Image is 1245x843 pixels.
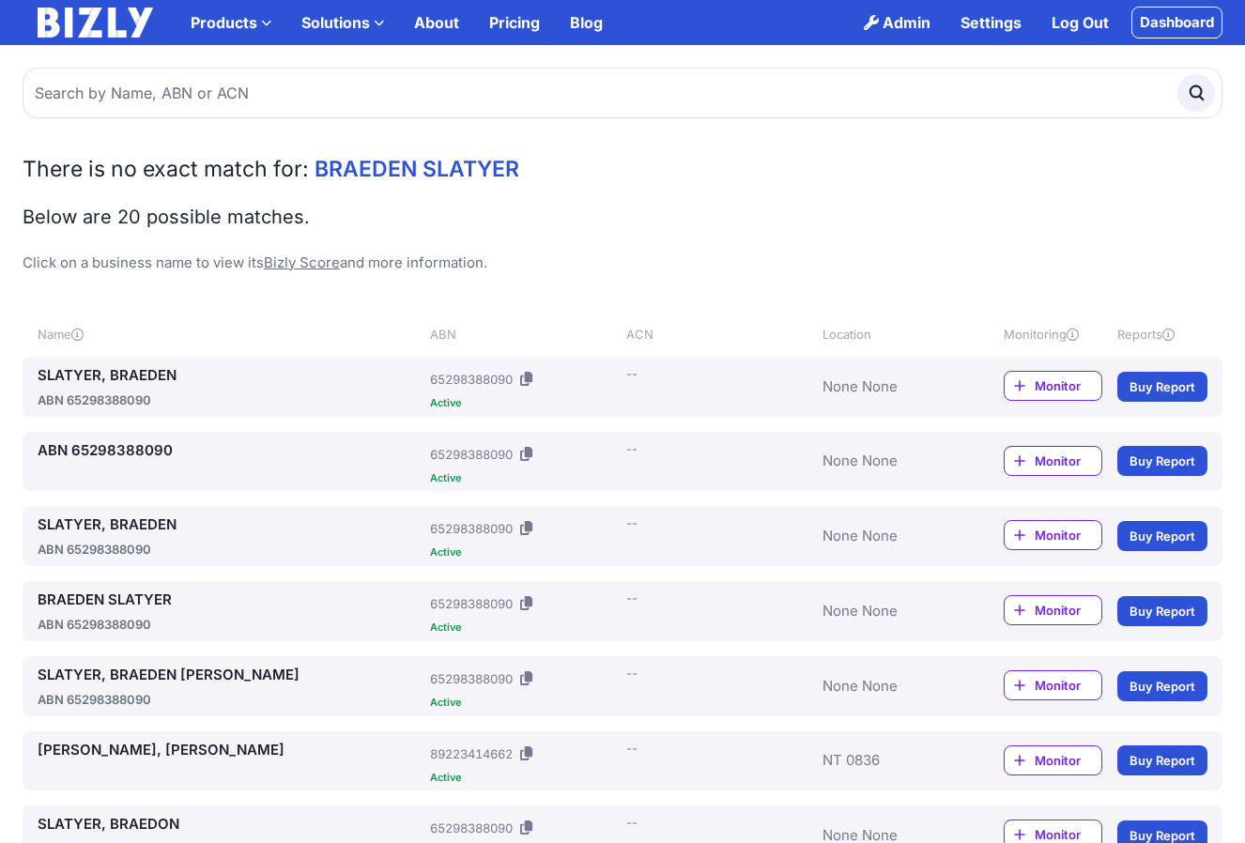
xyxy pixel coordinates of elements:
[38,513,423,536] a: SLATYER, BRAEDEN
[23,206,310,228] span: Below are 20 possible matches.
[264,253,340,271] a: Bizly Score
[38,540,423,559] div: ABN 65298388090
[626,513,638,532] div: --
[430,547,619,558] div: Active
[430,669,513,688] div: 65298388090
[1004,595,1102,625] a: Monitor
[1035,676,1101,695] span: Monitor
[430,622,619,633] div: Active
[1037,4,1124,41] a: Log Out
[1004,446,1102,476] a: Monitor
[430,370,513,389] div: 65298388090
[38,325,423,344] div: Name
[38,664,423,686] a: SLATYER, BRAEDEN [PERSON_NAME]
[1117,745,1207,775] a: Buy Report
[1117,521,1207,551] a: Buy Report
[38,8,153,38] img: bizly_logo_white.svg
[626,439,638,458] div: --
[1035,526,1101,544] span: Monitor
[1004,670,1102,700] a: Monitor
[822,364,962,409] div: None None
[1004,745,1102,775] a: Monitor
[430,445,513,464] div: 65298388090
[945,4,1037,41] a: Settings
[474,4,555,41] a: Pricing
[315,156,519,182] span: BRAEDEN SLATYER
[430,744,513,763] div: 89223414662
[626,739,638,758] div: --
[822,664,962,709] div: None None
[430,325,619,344] div: ABN
[822,739,962,783] div: NT 0836
[849,4,945,41] a: Admin
[1117,446,1207,476] a: Buy Report
[1035,751,1101,770] span: Monitor
[23,68,1222,118] input: Search by Name, ABN or ACN
[38,813,423,835] a: SLATYER, BRAEDON
[38,364,423,387] a: SLATYER, BRAEDEN
[822,513,962,559] div: None None
[38,615,423,634] div: ABN 65298388090
[626,664,638,682] div: --
[1035,601,1101,620] span: Monitor
[38,439,423,462] a: ABN 65298388090
[1004,371,1102,401] a: Monitor
[1004,325,1102,344] div: Monitoring
[38,391,423,409] div: ABN 65298388090
[1117,372,1207,402] a: Buy Report
[822,439,962,483] div: None None
[1117,596,1207,626] a: Buy Report
[626,813,638,832] div: --
[1117,671,1207,701] a: Buy Report
[626,364,638,383] div: --
[1131,7,1222,38] a: Dashboard
[430,519,513,538] div: 65298388090
[1004,520,1102,550] a: Monitor
[430,398,619,408] div: Active
[822,589,962,634] div: None None
[38,589,423,611] a: BRAEDEN SLATYER
[822,325,962,344] div: Location
[23,252,1222,274] p: Click on a business name to view its and more information.
[23,156,309,182] span: There is no exact match for:
[38,690,423,709] div: ABN 65298388090
[1035,376,1101,395] span: Monitor
[38,739,423,761] a: [PERSON_NAME], [PERSON_NAME]
[430,819,513,837] div: 65298388090
[430,697,619,708] div: Active
[399,4,474,41] a: About
[626,589,638,607] div: --
[1117,325,1207,344] div: Reports
[430,473,619,483] div: Active
[430,594,513,613] div: 65298388090
[1035,452,1101,470] span: Monitor
[626,325,815,344] div: ACN
[430,773,619,783] div: Active
[286,4,399,41] label: Solutions
[555,4,618,41] a: Blog
[176,4,286,41] label: Products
